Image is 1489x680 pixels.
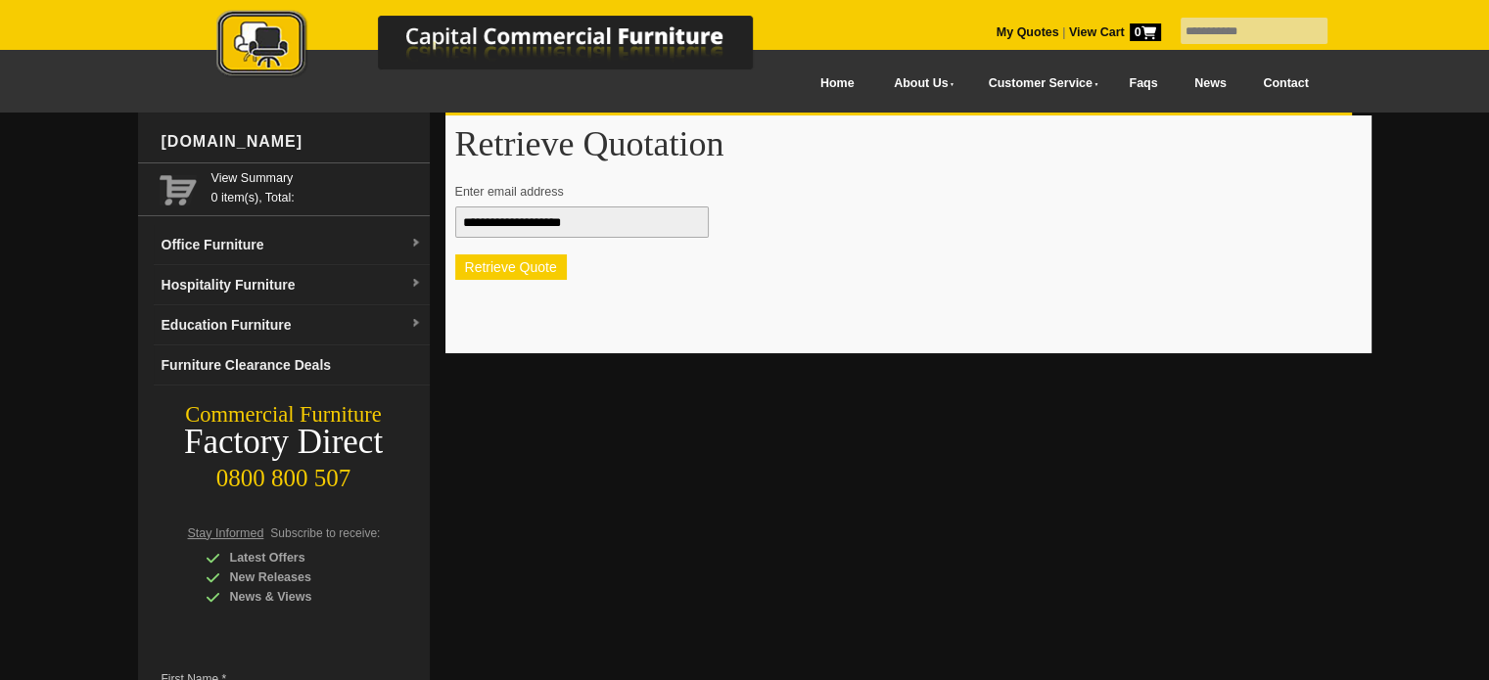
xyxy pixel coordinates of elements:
[163,10,848,81] img: Capital Commercial Furniture Logo
[163,10,848,87] a: Capital Commercial Furniture Logo
[410,278,422,290] img: dropdown
[410,318,422,330] img: dropdown
[410,238,422,249] img: dropdown
[154,305,430,345] a: Education Furnituredropdown
[997,25,1059,39] a: My Quotes
[455,182,1343,202] p: Enter email address
[1176,62,1244,106] a: News
[206,587,392,607] div: News & Views
[1065,25,1160,39] a: View Cart0
[455,125,1362,162] h1: Retrieve Quotation
[154,345,430,385] a: Furniture Clearance Deals
[966,62,1110,106] a: Customer Service
[1244,62,1326,106] a: Contact
[154,225,430,265] a: Office Furnituredropdown
[138,429,430,456] div: Factory Direct
[154,265,430,305] a: Hospitality Furnituredropdown
[455,254,567,280] button: Retrieve Quote
[138,401,430,429] div: Commercial Furniture
[211,168,422,204] span: 0 item(s), Total:
[206,567,392,587] div: New Releases
[1069,25,1161,39] strong: View Cart
[211,168,422,188] a: View Summary
[872,62,966,106] a: About Us
[1111,62,1177,106] a: Faqs
[138,455,430,492] div: 0800 800 507
[1130,23,1161,41] span: 0
[188,526,264,540] span: Stay Informed
[270,526,380,540] span: Subscribe to receive:
[154,113,430,171] div: [DOMAIN_NAME]
[206,548,392,567] div: Latest Offers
